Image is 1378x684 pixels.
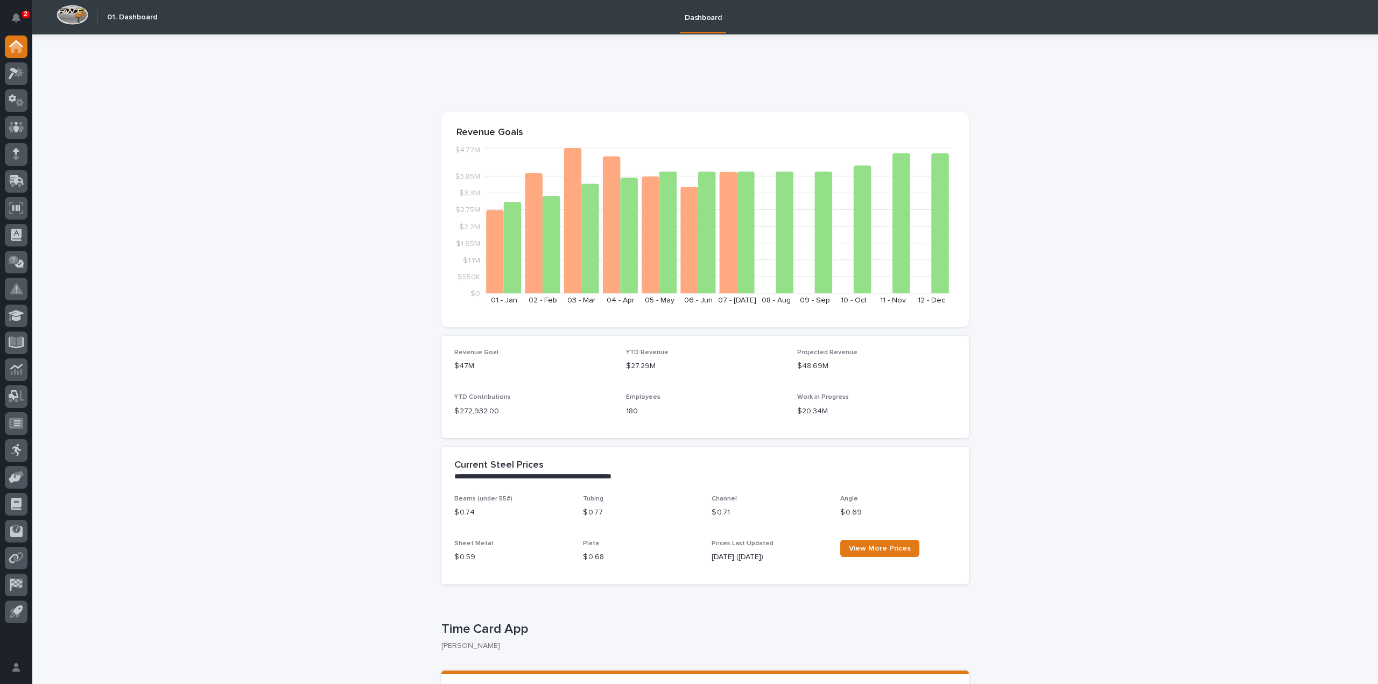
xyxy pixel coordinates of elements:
p: $ 0.74 [454,507,570,518]
p: $48.69M [797,361,956,372]
p: $ 0.71 [712,507,827,518]
text: 03 - Mar [567,297,596,304]
text: 06 - Jun [684,297,713,304]
text: 02 - Feb [529,297,557,304]
p: 2 [24,10,27,18]
text: 09 - Sep [800,297,830,304]
span: Projected Revenue [797,349,857,356]
span: Plate [583,540,600,547]
tspan: $3.85M [455,173,480,180]
span: Channel [712,496,737,502]
p: $ 0.59 [454,552,570,563]
p: $47M [454,361,613,372]
span: Prices Last Updated [712,540,774,547]
span: YTD Revenue [626,349,669,356]
text: 12 - Dec [918,297,945,304]
p: [PERSON_NAME] [441,641,960,651]
text: 04 - Apr [607,297,635,304]
tspan: $0 [470,290,480,298]
text: 08 - Aug [762,297,791,304]
p: Time Card App [441,622,965,637]
span: Beams (under 55#) [454,496,512,502]
span: Angle [840,496,858,502]
text: 10 - Oct [841,297,867,304]
p: $27.29M [626,361,785,372]
tspan: $2.2M [459,223,480,230]
h2: Current Steel Prices [454,460,544,471]
span: Employees [626,394,660,400]
p: $ 272,932.00 [454,406,613,417]
span: YTD Contributions [454,394,511,400]
text: 07 - [DATE] [718,297,756,304]
tspan: $1.1M [463,256,480,264]
span: View More Prices [849,545,911,552]
text: 05 - May [645,297,674,304]
p: $ 0.68 [583,552,699,563]
p: 180 [626,406,785,417]
p: $20.34M [797,406,956,417]
p: $ 0.77 [583,507,699,518]
p: [DATE] ([DATE]) [712,552,827,563]
a: View More Prices [840,540,919,557]
text: 11 - Nov [880,297,906,304]
tspan: $1.65M [456,239,480,247]
p: Revenue Goals [456,127,954,139]
h2: 01. Dashboard [107,13,157,22]
img: Workspace Logo [57,5,88,25]
text: 01 - Jan [491,297,517,304]
div: Notifications2 [13,13,27,30]
tspan: $2.75M [455,206,480,214]
span: Tubing [583,496,603,502]
tspan: $550K [458,273,480,280]
span: Revenue Goal [454,349,498,356]
span: Work in Progress [797,394,849,400]
span: Sheet Metal [454,540,493,547]
tspan: $3.3M [459,189,480,197]
button: Notifications [5,6,27,29]
p: $ 0.69 [840,507,956,518]
tspan: $4.77M [455,146,480,154]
